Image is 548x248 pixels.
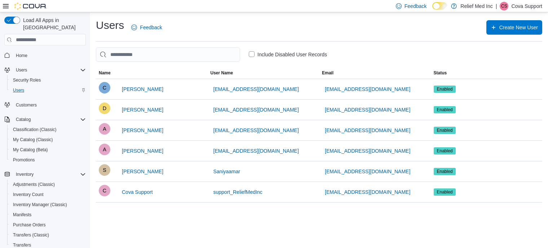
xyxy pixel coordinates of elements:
[103,164,106,176] span: S
[213,86,299,93] span: [EMAIL_ADDRESS][DOMAIN_NAME]
[434,86,456,93] span: Enabled
[405,3,427,10] span: Feedback
[322,82,413,96] button: [EMAIL_ADDRESS][DOMAIN_NAME]
[99,144,110,155] div: Alyz
[10,125,86,134] span: Classification (Classic)
[437,127,453,134] span: Enabled
[7,85,89,95] button: Users
[16,67,27,73] span: Users
[13,137,53,143] span: My Catalog (Classic)
[10,180,58,189] a: Adjustments (Classic)
[10,135,56,144] a: My Catalog (Classic)
[1,114,89,125] button: Catalog
[322,70,333,76] span: Email
[13,77,41,83] span: Security Roles
[119,82,166,96] button: [PERSON_NAME]
[122,86,163,93] span: [PERSON_NAME]
[211,123,302,138] button: [EMAIL_ADDRESS][DOMAIN_NAME]
[499,24,538,31] span: Create New User
[13,66,30,74] button: Users
[122,106,163,113] span: [PERSON_NAME]
[103,144,106,155] span: A
[13,127,57,132] span: Classification (Classic)
[325,106,410,113] span: [EMAIL_ADDRESS][DOMAIN_NAME]
[122,188,153,196] span: Cova Support
[13,232,49,238] span: Transfers (Classic)
[13,66,86,74] span: Users
[10,180,86,189] span: Adjustments (Classic)
[432,2,447,10] input: Dark Mode
[325,86,410,93] span: [EMAIL_ADDRESS][DOMAIN_NAME]
[10,200,86,209] span: Inventory Manager (Classic)
[122,168,163,175] span: [PERSON_NAME]
[325,147,410,155] span: [EMAIL_ADDRESS][DOMAIN_NAME]
[122,147,163,155] span: [PERSON_NAME]
[496,2,497,10] p: |
[16,53,27,58] span: Home
[7,200,89,210] button: Inventory Manager (Classic)
[119,144,166,158] button: [PERSON_NAME]
[13,51,30,60] a: Home
[99,164,110,176] div: Saniya
[13,212,31,218] span: Manifests
[211,164,243,179] button: Saniyaamar
[325,127,410,134] span: [EMAIL_ADDRESS][DOMAIN_NAME]
[325,188,410,196] span: [EMAIL_ADDRESS][DOMAIN_NAME]
[7,155,89,165] button: Promotions
[322,103,413,117] button: [EMAIL_ADDRESS][DOMAIN_NAME]
[437,106,453,113] span: Enabled
[96,18,124,32] h1: Users
[10,156,86,164] span: Promotions
[13,147,48,153] span: My Catalog (Beta)
[213,188,262,196] span: support_ReliefMedInc
[119,123,166,138] button: [PERSON_NAME]
[10,86,86,95] span: Users
[322,164,413,179] button: [EMAIL_ADDRESS][DOMAIN_NAME]
[10,231,86,239] span: Transfers (Classic)
[10,135,86,144] span: My Catalog (Classic)
[1,169,89,179] button: Inventory
[322,185,413,199] button: [EMAIL_ADDRESS][DOMAIN_NAME]
[10,190,86,199] span: Inventory Count
[7,75,89,85] button: Security Roles
[7,210,89,220] button: Manifests
[103,82,106,93] span: c
[434,127,456,134] span: Enabled
[122,127,163,134] span: [PERSON_NAME]
[10,231,52,239] a: Transfers (Classic)
[211,82,302,96] button: [EMAIL_ADDRESS][DOMAIN_NAME]
[460,2,492,10] p: Relief Med Inc
[7,230,89,240] button: Transfers (Classic)
[13,115,34,124] button: Catalog
[10,221,49,229] a: Purchase Orders
[10,190,47,199] a: Inventory Count
[437,168,453,175] span: Enabled
[10,200,70,209] a: Inventory Manager (Classic)
[511,2,542,10] p: Cova Support
[10,221,86,229] span: Purchase Orders
[10,156,38,164] a: Promotions
[99,82,110,93] div: christopher
[322,123,413,138] button: [EMAIL_ADDRESS][DOMAIN_NAME]
[13,115,86,124] span: Catalog
[7,145,89,155] button: My Catalog (Beta)
[434,188,456,196] span: Enabled
[99,70,111,76] span: Name
[10,210,34,219] a: Manifests
[10,86,27,95] a: Users
[13,222,46,228] span: Purchase Orders
[99,185,110,196] div: Cova
[10,145,51,154] a: My Catalog (Beta)
[14,3,47,10] img: Cova
[213,147,299,155] span: [EMAIL_ADDRESS][DOMAIN_NAME]
[13,242,31,248] span: Transfers
[20,17,86,31] span: Load All Apps in [GEOGRAPHIC_DATA]
[119,103,166,117] button: [PERSON_NAME]
[486,20,542,35] button: Create New User
[434,106,456,113] span: Enabled
[13,51,86,60] span: Home
[103,123,106,135] span: A
[140,24,162,31] span: Feedback
[211,144,302,158] button: [EMAIL_ADDRESS][DOMAIN_NAME]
